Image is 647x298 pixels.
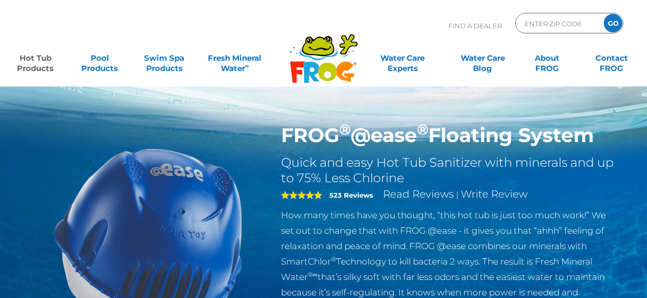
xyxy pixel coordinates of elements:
sup: ® [339,120,351,138]
a: Write Review [461,188,528,200]
a: Water CareBlog [458,48,508,68]
a: ContactFROG [587,48,637,68]
a: Read Reviews [383,188,454,200]
sup: ®∞ [308,271,318,278]
a: PoolProducts [75,48,125,68]
h2: Quick and easy Hot Tub Sanitizer with minerals and up to 75% Less Chlorine [281,155,617,186]
sup: ® [331,255,336,263]
span: | [456,190,459,200]
a: Hot TubProducts [10,48,60,68]
a: Fresh MineralWater∞ [204,48,267,68]
strong: 523 Reviews [329,191,373,199]
sup: ® [417,120,428,138]
a: Water CareExperts [362,48,443,68]
a: Swim SpaProducts [139,48,189,68]
img: Frog Products Logo [284,21,363,83]
a: AboutFROG [522,48,572,68]
h1: FROG @ease Floating System [281,124,617,147]
span: 5 [281,191,322,199]
input: GO [604,14,622,32]
sup: ∞ [245,62,249,69]
p: Find A Dealer [448,13,502,39]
